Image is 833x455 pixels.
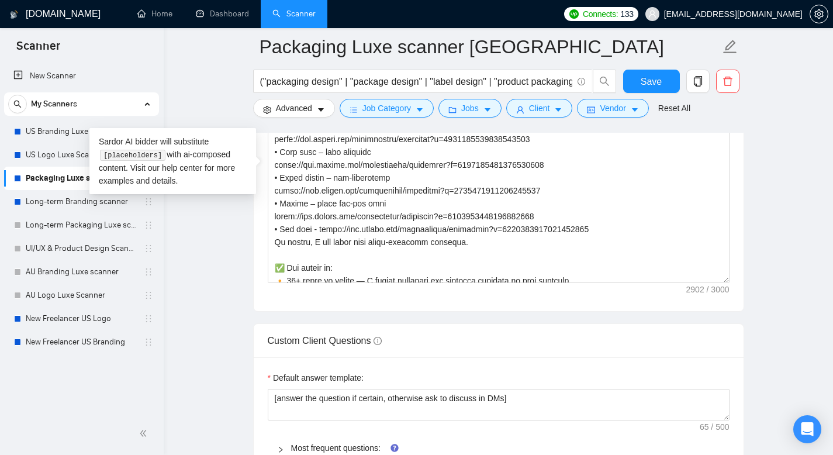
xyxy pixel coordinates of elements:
span: user [516,105,524,114]
a: New Freelancer US Branding [26,330,137,354]
a: Long-term Packaging Luxe scanner [26,213,137,237]
img: logo [10,5,18,24]
button: search [8,95,27,113]
textarea: Cover letter template: [268,20,730,283]
span: 133 [620,8,633,20]
a: Packaging Luxe scanner [GEOGRAPHIC_DATA] [26,167,137,190]
a: homeHome [137,9,172,19]
div: Tooltip anchor [389,443,400,453]
span: holder [144,220,153,230]
span: folder [448,105,457,114]
a: US Branding Luxe scanner [26,120,137,143]
span: holder [144,127,153,136]
a: Long-term Branding scanner [26,190,137,213]
span: holder [144,314,153,323]
textarea: Default answer template: [268,389,730,420]
a: setting [810,9,828,19]
span: right [277,446,284,453]
span: Advanced [276,102,312,115]
a: help center [162,163,202,173]
span: setting [263,105,271,114]
button: userClientcaret-down [506,99,573,118]
span: info-circle [578,78,585,85]
span: Jobs [461,102,479,115]
span: Scanner [7,37,70,62]
a: searchScanner [272,9,316,19]
label: Default answer template: [268,371,364,384]
a: New Freelancer US Logo [26,307,137,330]
button: Save [623,70,680,93]
button: delete [716,70,739,93]
span: info-circle [374,337,382,345]
a: Most frequent questions: [291,443,381,453]
span: caret-down [631,105,639,114]
input: Scanner name... [260,32,720,61]
li: My Scanners [4,92,159,354]
div: Sardor AI bidder will substitute with ai-composed content. Visit our for more examples and details. [89,128,256,194]
span: My Scanners [31,92,77,116]
span: idcard [587,105,595,114]
button: copy [686,70,710,93]
button: setting [810,5,828,23]
span: search [593,76,616,87]
a: US Logo Luxe Scanner [26,143,137,167]
a: dashboardDashboard [196,9,249,19]
span: holder [144,244,153,253]
input: Search Freelance Jobs... [260,74,572,89]
span: copy [687,76,709,87]
button: barsJob Categorycaret-down [340,99,434,118]
a: Reset All [658,102,690,115]
a: AU Branding Luxe scanner [26,260,137,284]
button: folderJobscaret-down [438,99,502,118]
a: UI/UX & Product Design Scanner [26,237,137,260]
span: Job Category [362,102,411,115]
div: Open Intercom Messenger [793,415,821,443]
span: bars [350,105,358,114]
img: upwork-logo.png [569,9,579,19]
span: holder [144,291,153,300]
span: holder [144,337,153,347]
button: settingAdvancedcaret-down [253,99,335,118]
span: double-left [139,428,151,439]
span: delete [717,76,739,87]
span: Save [641,74,662,89]
span: holder [144,197,153,206]
span: Vendor [600,102,625,115]
a: AU Logo Luxe Scanner [26,284,137,307]
span: user [648,10,656,18]
span: caret-down [483,105,492,114]
button: idcardVendorcaret-down [577,99,648,118]
span: caret-down [416,105,424,114]
span: edit [723,39,738,54]
span: caret-down [554,105,562,114]
span: Custom Client Questions [268,336,382,346]
span: search [9,100,26,108]
span: caret-down [317,105,325,114]
span: Client [529,102,550,115]
button: search [593,70,616,93]
li: New Scanner [4,64,159,88]
span: holder [144,267,153,277]
a: New Scanner [13,64,150,88]
code: [placeholders] [100,150,165,161]
span: Connects: [583,8,618,20]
